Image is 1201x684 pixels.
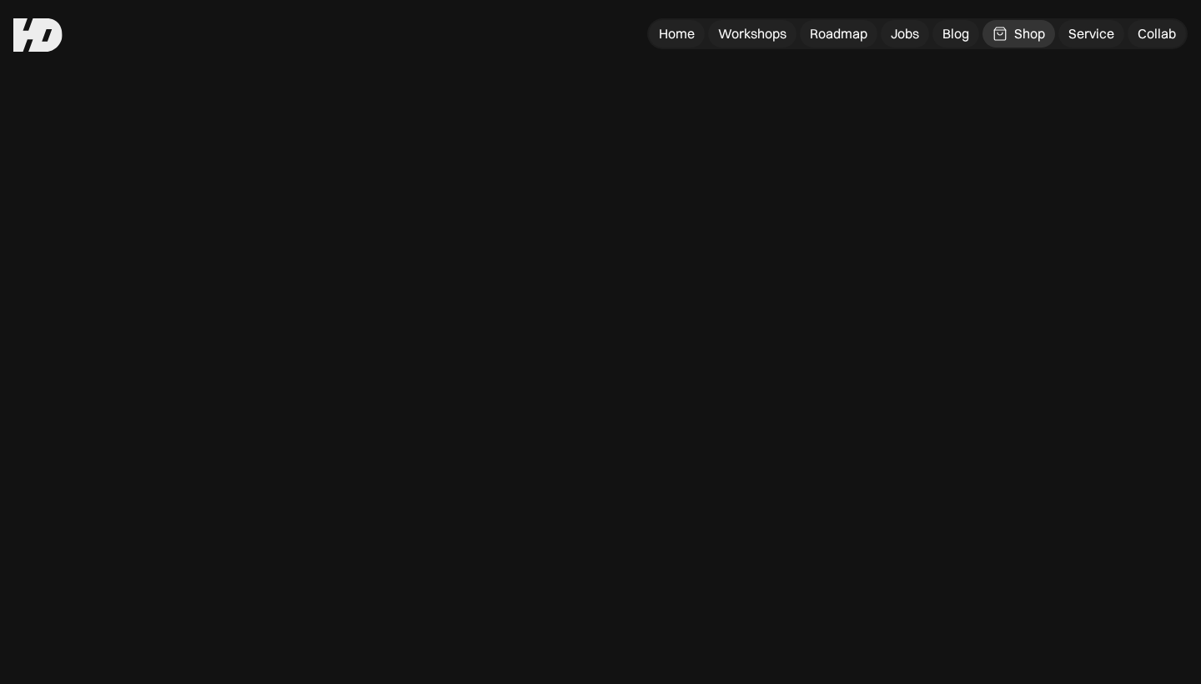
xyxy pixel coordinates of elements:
[810,25,867,43] div: Roadmap
[1128,20,1186,48] a: Collab
[942,25,969,43] div: Blog
[881,20,929,48] a: Jobs
[718,25,786,43] div: Workshops
[1014,25,1045,43] div: Shop
[800,20,877,48] a: Roadmap
[982,20,1055,48] a: Shop
[659,25,695,43] div: Home
[1138,25,1176,43] div: Collab
[708,20,796,48] a: Workshops
[1058,20,1124,48] a: Service
[649,20,705,48] a: Home
[1068,25,1114,43] div: Service
[932,20,979,48] a: Blog
[891,25,919,43] div: Jobs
